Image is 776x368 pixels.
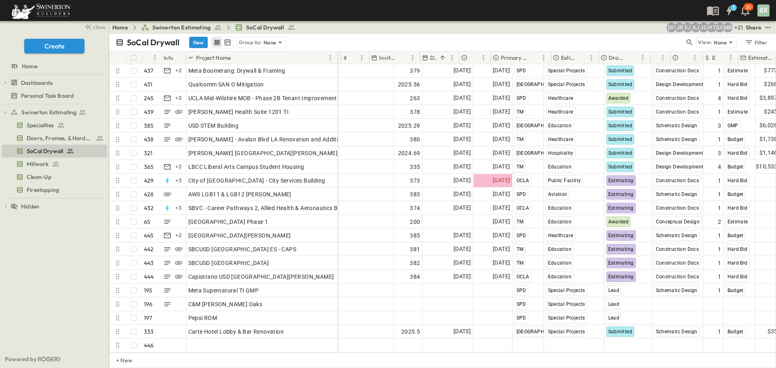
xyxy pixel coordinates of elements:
p: 196 [144,300,153,308]
span: [DATE] [493,148,510,158]
a: Swinerton Estimating [141,23,222,32]
a: Specialties [2,120,105,131]
button: Menu [408,53,418,63]
span: 1 [718,67,721,75]
a: Personal Task Board [2,90,105,101]
span: Construction Docs [656,178,699,183]
span: 380 [410,135,420,143]
span: 1 [718,108,721,116]
a: Millwork [2,158,105,170]
span: 383 [410,190,420,198]
p: Project Name [196,54,231,62]
span: [DATE] [453,203,471,212]
span: Conceptual Design [656,219,700,225]
button: Menu [658,53,668,63]
span: Healthcare [548,109,574,115]
p: 444 [144,273,154,281]
span: Education [548,123,572,128]
p: Drawing Status [609,54,627,62]
span: Estimating [608,178,634,183]
span: [PERSON_NAME] [GEOGRAPHIC_DATA][PERSON_NAME] [188,149,338,157]
span: [DATE] [453,121,471,130]
span: Doors, Frames, & Hardware [27,134,93,142]
span: Hard Bid [727,150,748,156]
p: 438 [144,135,154,143]
a: SoCal Drywall [235,23,295,32]
div: Anthony Jimenez (anthony.jimenez@swinerton.com) [691,23,700,32]
span: [DATE] [453,93,471,103]
span: OCLA [517,205,529,211]
button: Sort [145,53,154,62]
span: LBCC Liberal Arts Campus Student Housing [188,163,304,171]
span: 373 [410,177,420,185]
span: 1 [718,177,721,185]
button: Sort [717,53,726,62]
span: Healthcare [548,95,574,101]
button: close [81,21,107,32]
span: [DATE] [493,162,510,171]
p: View: [698,38,712,47]
span: [DATE] [453,176,471,185]
span: 1 [718,286,721,294]
span: UCLA Mid-Wilshire MOB - Phase 2B Tenant Improvements Floors 1-3 100% SD Budget [188,94,413,102]
span: Design Development [656,150,704,156]
button: Menu [357,53,367,63]
span: [DATE] [493,244,510,254]
button: kanban view [222,38,232,47]
span: Construction Docs [656,246,699,252]
span: 1 [718,80,721,88]
span: 374 [410,204,420,212]
div: SoCal Drywalltest [2,145,107,158]
p: 429 [144,177,154,185]
span: Submitted [608,164,633,170]
span: Swinerton Estimating [152,23,211,32]
span: Estimating [608,233,634,238]
span: Hard Bid [727,260,748,266]
p: Estimate Status [561,54,576,62]
span: 2025.29 [398,122,420,130]
span: Lead [608,288,620,293]
span: Estimating [608,274,634,280]
span: 385 [410,231,420,240]
span: Schematic Design [656,233,698,238]
span: [DATE] [453,80,471,89]
span: 335 [410,163,420,171]
span: [DATE] [453,107,471,116]
div: + 2 [174,231,183,240]
span: [GEOGRAPHIC_DATA][PERSON_NAME] [188,231,291,240]
div: Swinerton Estimatingtest [2,106,107,119]
div: Info [164,46,173,69]
span: 1 [718,204,721,212]
div: BX [757,4,770,17]
span: [DATE] [493,272,510,281]
span: Special Projects [548,82,585,87]
span: Swinerton Estimating [21,108,76,116]
span: Education [548,219,572,225]
div: Haaris Tahmas (haaris.tahmas@swinerton.com) [707,23,717,32]
span: Lead [608,301,620,307]
button: Sort [578,53,586,62]
span: Millwork [27,160,48,168]
span: Hard Bid [727,82,748,87]
button: Menu [638,53,647,63]
p: 385 [144,122,154,130]
span: Education [548,205,572,211]
span: SBVC - Career Pathways 2, Allied Health & Aeronautics Bldg's [188,204,350,212]
span: Construction Docs [656,95,699,101]
span: [DATE] [493,135,510,144]
p: 439 [144,108,154,116]
span: Awarded [608,219,629,225]
div: Joshua Russell (joshua.russell@swinerton.com) [675,23,684,32]
span: [DATE] [453,66,471,75]
span: Construction Docs [656,260,699,266]
span: Schematic Design [656,191,698,197]
span: TM [517,246,524,252]
span: Estimating [608,260,634,266]
span: 3 [718,122,721,130]
span: [DATE] [493,66,510,75]
span: [DATE] [493,80,510,89]
span: Schematic Design [656,137,698,142]
span: [DATE] [493,217,510,226]
span: Public Facility [548,178,581,183]
span: Budget [727,233,744,238]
